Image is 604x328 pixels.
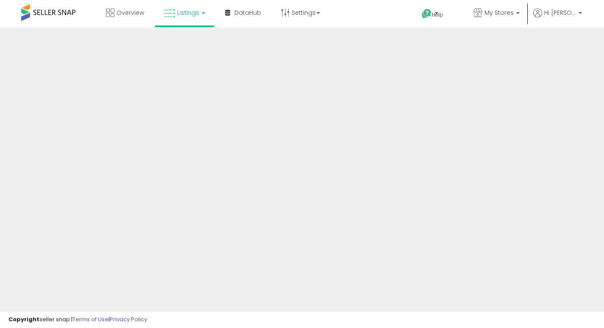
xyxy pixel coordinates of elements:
span: Hi [PERSON_NAME] [544,8,576,17]
span: DataHub [234,8,261,17]
a: Hi [PERSON_NAME] [533,8,582,28]
div: seller snap | | [8,316,147,324]
span: Help [432,11,443,18]
a: Terms of Use [72,315,109,323]
a: Help [415,2,460,28]
span: Listings [177,8,199,17]
a: Privacy Policy [110,315,147,323]
i: Get Help [421,8,432,19]
span: Overview [117,8,144,17]
strong: Copyright [8,315,39,323]
span: My Stores [484,8,514,17]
